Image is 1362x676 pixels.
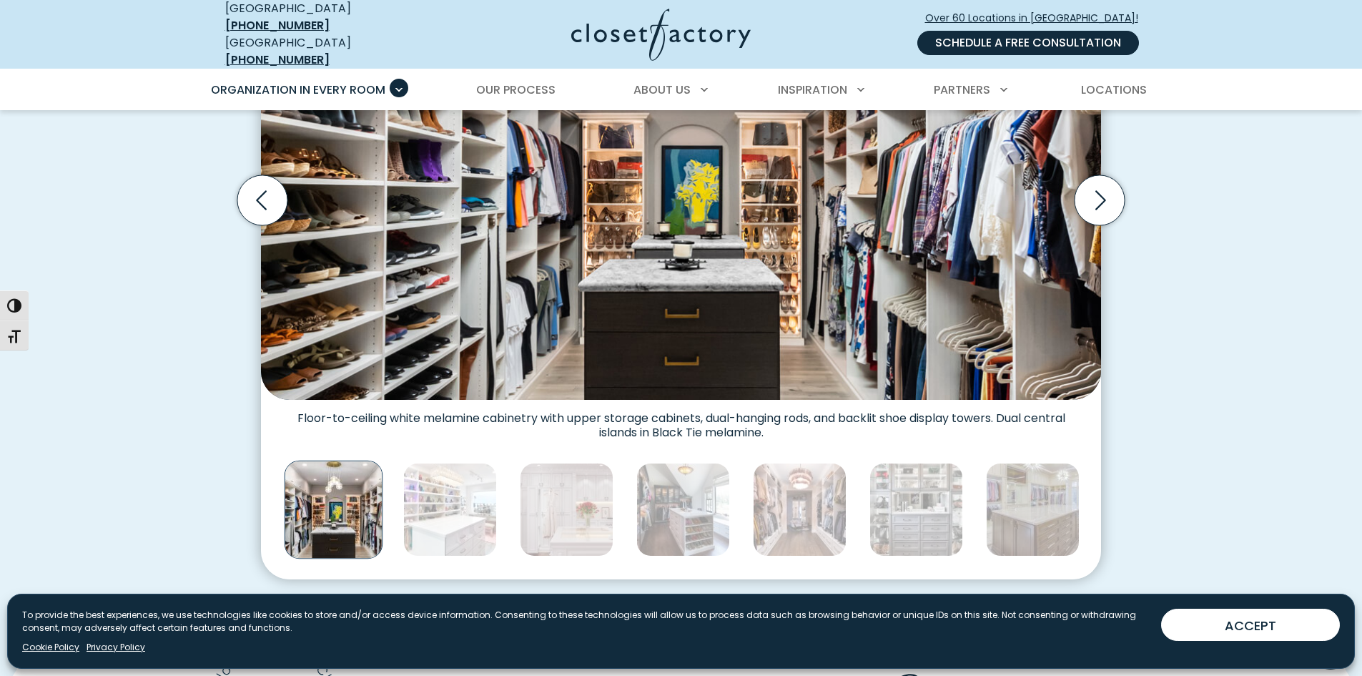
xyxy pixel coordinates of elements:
[22,609,1150,635] p: To provide the best experiences, we use technologies like cookies to store and/or access device i...
[22,641,79,654] a: Cookie Policy
[571,9,751,61] img: Closet Factory Logo
[924,6,1150,31] a: Over 60 Locations in [GEOGRAPHIC_DATA]!
[261,400,1101,440] figcaption: Floor-to-ceiling white melamine cabinetry with upper storage cabinets, dual-hanging rods, and bac...
[925,11,1150,26] span: Over 60 Locations in [GEOGRAPHIC_DATA]!
[285,460,383,559] img: Walk-in with dual islands, extensive hanging and shoe space, and accent-lit shelves highlighting ...
[476,82,556,98] span: Our Process
[520,463,613,557] img: Elegant white walk-in closet with ornate cabinetry, a center island, and classic molding
[403,463,497,557] img: Closet featuring a large white island, wall of shelves for shoes and boots, and a sparkling chand...
[1081,82,1147,98] span: Locations
[753,463,847,557] img: Elegant white closet with symmetrical shelving, brass drawer handles
[986,463,1080,557] img: Spacious closet with cream-toned cabinets, a large island with deep drawer storage, built-in glas...
[225,52,330,68] a: [PHONE_NUMBER]
[869,463,963,557] img: Modern gray closet with integrated lighting, glass display shelves for designer handbags, and a d...
[917,31,1139,55] a: Schedule a Free Consultation
[778,82,847,98] span: Inspiration
[633,82,691,98] span: About Us
[225,17,330,34] a: [PHONE_NUMBER]
[636,463,730,557] img: Stylish walk-in closet with black-framed glass cabinetry, island with shoe shelving
[1069,170,1130,231] button: Next slide
[232,170,293,231] button: Previous slide
[1161,609,1340,641] button: ACCEPT
[934,82,990,98] span: Partners
[201,70,1162,110] nav: Primary Menu
[87,641,145,654] a: Privacy Policy
[225,34,433,69] div: [GEOGRAPHIC_DATA]
[211,82,385,98] span: Organization in Every Room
